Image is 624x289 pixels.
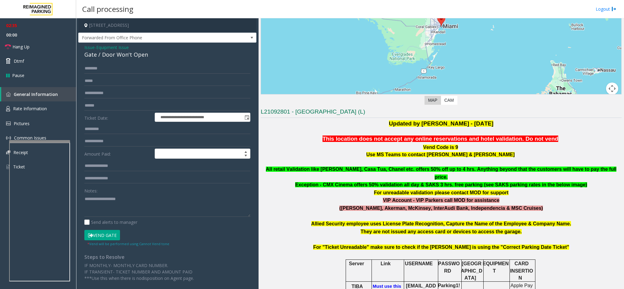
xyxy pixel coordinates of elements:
span: PASSWORD [438,261,460,273]
button: Vend Gate [84,230,120,240]
span: Forwarded From Office Phone [79,33,221,43]
span: USERNAME [405,261,433,266]
img: 'icon' [6,164,10,170]
span: This location does not accept any online reservations and hotel validation [323,136,522,142]
span: TIBA [351,284,363,289]
img: 'icon' [6,136,11,140]
span: General Information [14,91,58,97]
div: Gate / Door Won't Open [84,51,250,59]
span: Server [349,261,364,266]
span: EQUIPMENT [483,261,509,273]
b: For "Ticket Unreadable" make sure to check if the [PERSON_NAME] is using the "Correct Parking Dat... [313,245,569,250]
span: Rate Information [13,106,47,111]
span: Use MS Teams to contact [PERSON_NAME] & [PERSON_NAME] [366,152,515,157]
span: Hang Up [12,44,30,50]
span: Issue [84,44,95,51]
label: Amount Paid: [83,149,153,159]
b: ([PERSON_NAME], Akerman, McKinsey, InterAudi Bank, Independencia & MSC Cruises) [339,206,543,211]
b: They are not issued any access card or devices to access the garage. [361,229,522,234]
span: Vend Code is 9 [423,145,458,150]
b: VIP Account - VIP Parkers call MOD for assistance [383,198,499,203]
img: Google [263,94,283,102]
div: 701 South Miami Avenue, Miami, FL [437,15,445,26]
small: Vend will be performed using Cannot Vend tone [87,241,169,246]
img: logout [612,6,616,12]
label: Notes: [84,185,97,194]
span: Pause [12,72,24,79]
span: [GEOGRAPHIC_DATA] [461,261,482,280]
span: Pictures [14,121,30,126]
span: IF TRANSIENT- TICKET NUMBER AND AMOUNT PAID [84,269,192,275]
h3: Call processing [79,2,136,16]
h4: [STREET_ADDRESS] [78,18,256,33]
label: Send alerts to manager [84,219,137,225]
a: Open this area in Google Maps (opens a new window) [263,94,283,102]
b: Parking1! [438,283,460,288]
span: Equipment Issue [96,44,129,51]
b: Allied Security employee uses License Plate Recognition, Capture the Name of the Employee & Compa... [311,221,571,226]
span: Common Issues [14,135,46,141]
span: Increase value [241,149,250,154]
b: For unreadable validation please contact MOD for support [374,190,509,195]
label: CAM [441,96,457,105]
a: General Information [1,87,76,101]
span: Updated by [PERSON_NAME] - [DATE] [389,120,493,127]
span: Dtmf [14,58,24,64]
a: Logout [596,6,616,12]
label: Ticket Date: [83,113,153,122]
h4: Steps to Resolve [84,254,250,260]
b: Exception - CMX Cinema offers 50% validation all day & SAKS 3 hrs. free parking (see SAKS parking... [295,182,587,187]
img: 'icon' [6,150,10,154]
span: . Do not vend [522,136,558,142]
span: Use this when there is no [92,275,142,281]
img: 'icon' [6,122,11,125]
img: 'icon' [6,92,11,97]
span: IF MONTHLY- MONTHLY CARD NUMBER. [84,263,168,268]
span: Toggle popup [243,113,250,122]
span: Decrease value [241,154,250,159]
span: CARD INSERTION [510,261,533,280]
span: - [95,44,129,50]
img: 'icon' [6,106,10,111]
span: Link [381,261,391,266]
b: All retail Validation like [PERSON_NAME], Casa Tua, Chanel etc. offers 50% off up to 4 hrs. Anyth... [266,167,616,180]
span: d [142,275,144,281]
h3: L21092801 - [GEOGRAPHIC_DATA] (L) [261,108,622,118]
label: Map [425,96,441,105]
span: isposition on Agent page. [144,275,194,281]
button: Map camera controls [606,83,618,95]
